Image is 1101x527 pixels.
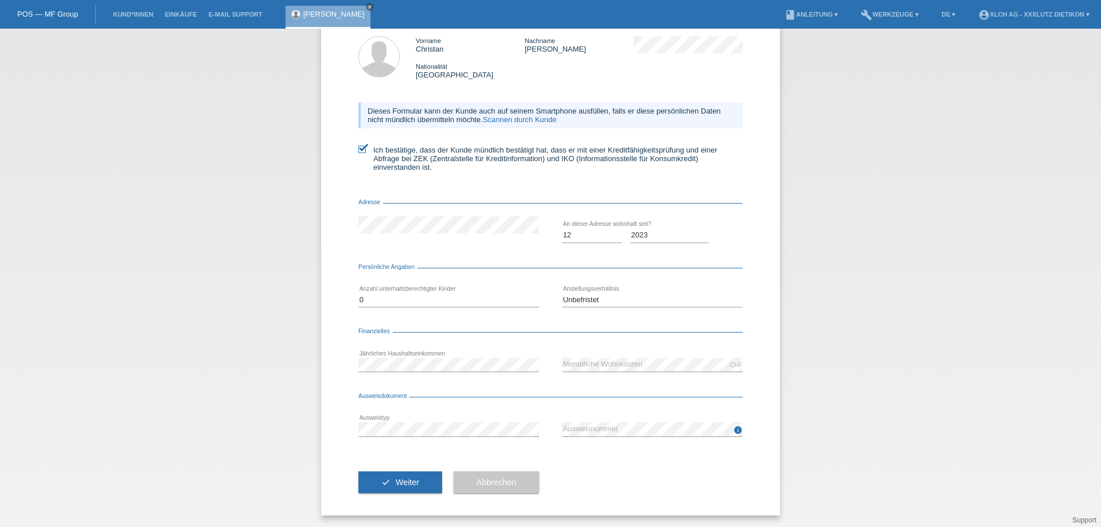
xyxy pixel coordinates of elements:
[381,478,391,487] i: check
[525,37,555,44] span: Nachname
[203,11,268,18] a: E-Mail Support
[477,478,516,487] span: Abbrechen
[159,11,202,18] a: Einkäufe
[416,37,441,44] span: Vorname
[358,102,743,128] div: Dieses Formular kann der Kunde auch auf seinem Smartphone ausfüllen, falls er diese persönlichen ...
[416,63,447,70] span: Nationalität
[303,10,365,18] a: [PERSON_NAME]
[107,11,159,18] a: Kund*innen
[733,429,743,436] a: info
[358,471,442,493] button: check Weiter
[17,10,78,18] a: POS — MF Group
[454,471,539,493] button: Abbrechen
[358,146,743,171] label: Ich bestätige, dass der Kunde mündlich bestätigt hat, dass er mit einer Kreditfähigkeitsprüfung u...
[358,199,383,205] span: Adresse
[358,393,409,399] span: Ausweisdokument
[978,9,990,21] i: account_circle
[729,361,743,368] div: CHF
[416,36,525,53] div: Christan
[367,4,373,10] i: close
[973,11,1095,18] a: account_circleXLCH AG - XXXLutz Dietikon ▾
[779,11,844,18] a: bookAnleitung ▾
[416,62,525,79] div: [GEOGRAPHIC_DATA]
[396,478,419,487] span: Weiter
[366,3,374,11] a: close
[861,9,872,21] i: build
[733,425,743,435] i: info
[358,328,393,334] span: Finanzielles
[483,115,557,124] a: Scannen durch Kunde
[525,36,634,53] div: [PERSON_NAME]
[936,11,961,18] a: DE ▾
[855,11,924,18] a: buildWerkzeuge ▾
[358,264,417,270] span: Persönliche Angaben
[784,9,796,21] i: book
[1072,516,1096,524] a: Support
